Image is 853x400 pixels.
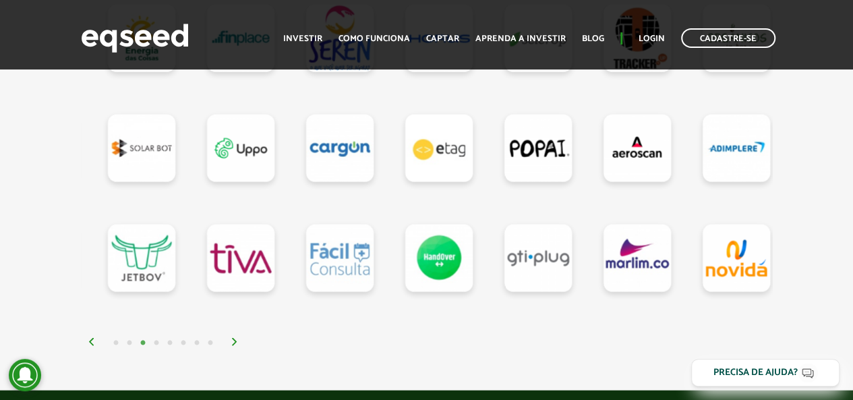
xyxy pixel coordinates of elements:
a: Tiva [207,225,274,292]
button: 8 of 4 [204,337,217,350]
button: 2 of 4 [123,337,136,350]
a: Investir [283,34,322,43]
a: Etag Digital [405,115,473,182]
a: Solar Bot [108,115,175,182]
a: CargOn [306,115,374,182]
button: 3 of 4 [136,337,150,350]
a: JetBov [108,225,175,292]
a: Popai Snack [504,115,572,182]
a: Uppo [207,115,274,182]
a: Marlim.co [604,225,671,292]
button: 7 of 4 [190,337,204,350]
a: Como funciona [339,34,410,43]
img: arrow%20right.svg [231,338,239,346]
a: Novidá [703,225,770,292]
a: Blog [582,34,604,43]
button: 6 of 4 [177,337,190,350]
button: 5 of 4 [163,337,177,350]
a: Captar [426,34,459,43]
button: 4 of 4 [150,337,163,350]
button: 1 of 4 [109,337,123,350]
img: EqSeed [81,20,189,56]
img: arrow%20left.svg [88,338,96,346]
a: Aprenda a investir [475,34,566,43]
a: Cadastre-se [681,28,775,48]
a: HandOver [405,225,473,292]
a: Fácil Consulta [306,225,374,292]
a: Login [639,34,665,43]
a: Adimplere [703,115,770,182]
a: Aeroscan [604,115,671,182]
a: GTI PLUG [504,225,572,292]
